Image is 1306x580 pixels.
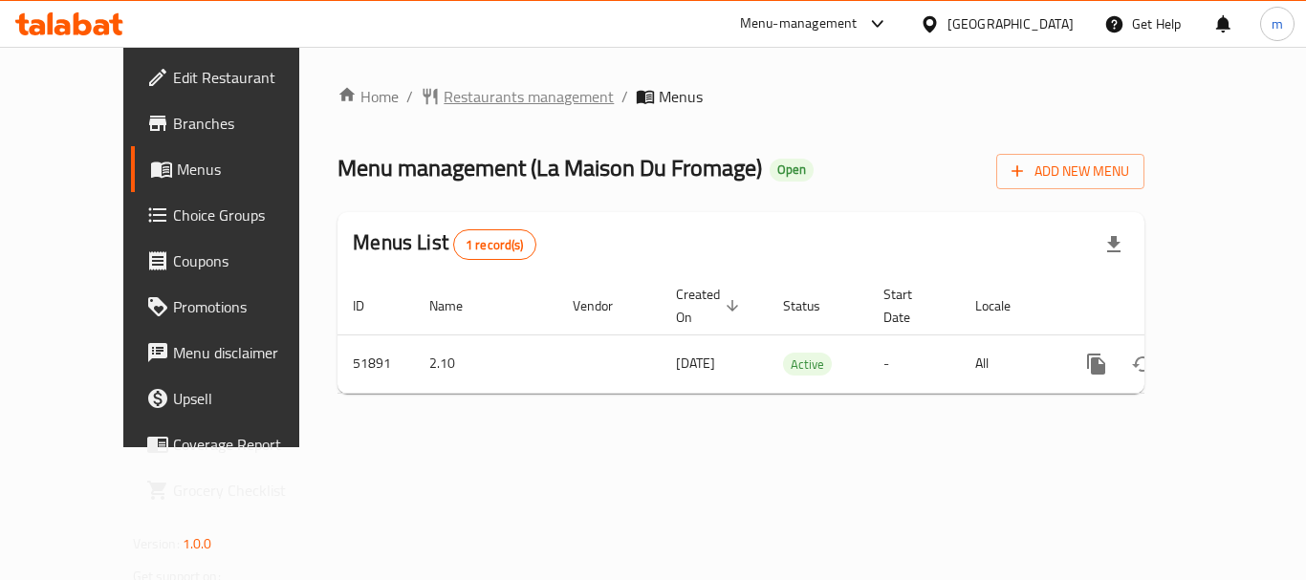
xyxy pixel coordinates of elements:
span: [DATE] [676,351,715,376]
span: Grocery Checklist [173,479,326,502]
span: 1 record(s) [454,236,535,254]
a: Edit Restaurant [131,54,341,100]
li: / [406,85,413,108]
div: Total records count [453,229,536,260]
span: Menu management ( La Maison Du Fromage ) [337,146,762,189]
a: Branches [131,100,341,146]
td: 2.10 [414,334,557,393]
div: [GEOGRAPHIC_DATA] [947,13,1074,34]
button: Add New Menu [996,154,1144,189]
span: Branches [173,112,326,135]
td: - [868,334,960,393]
span: Choice Groups [173,204,326,226]
span: Menu disclaimer [173,341,326,364]
span: m [1272,13,1283,34]
span: Created On [676,283,745,329]
span: Menus [177,158,326,181]
div: Open [770,159,814,182]
table: enhanced table [337,277,1273,394]
a: Home [337,85,399,108]
nav: breadcrumb [337,85,1144,108]
td: All [960,334,1058,393]
span: Coverage Report [173,433,326,456]
a: Promotions [131,284,341,330]
span: Status [783,294,845,317]
div: Export file [1091,222,1137,268]
div: Menu-management [740,12,858,35]
span: Add New Menu [1012,160,1129,183]
a: Grocery Checklist [131,467,341,513]
a: Coverage Report [131,421,341,467]
th: Actions [1058,277,1273,335]
h2: Menus List [353,228,535,260]
span: Coupons [173,249,326,272]
span: Restaurants management [444,85,614,108]
span: Vendor [573,294,638,317]
span: ID [353,294,389,317]
a: Restaurants management [421,85,614,108]
span: Version: [133,531,180,556]
span: Upsell [173,387,326,410]
a: Menu disclaimer [131,330,341,376]
a: Choice Groups [131,192,341,238]
li: / [621,85,628,108]
a: Upsell [131,376,341,421]
span: Name [429,294,488,317]
span: Active [783,354,832,376]
button: more [1074,341,1120,387]
a: Coupons [131,238,341,284]
span: Start Date [883,283,937,329]
td: 51891 [337,334,414,393]
button: Change Status [1120,341,1165,387]
span: Open [770,161,814,178]
span: Promotions [173,295,326,318]
a: Menus [131,146,341,192]
span: 1.0.0 [183,531,212,556]
div: Active [783,353,832,376]
span: Edit Restaurant [173,66,326,89]
span: Locale [975,294,1035,317]
span: Menus [659,85,703,108]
